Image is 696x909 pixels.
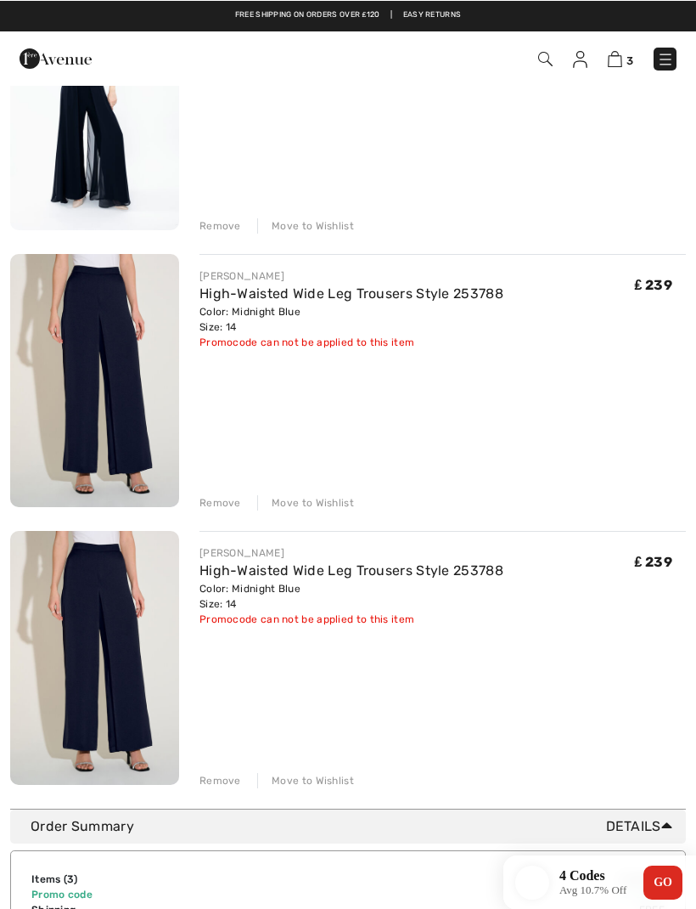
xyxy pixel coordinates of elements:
[315,871,665,886] td: ₤ 640.00
[199,562,503,578] a: High-Waisted Wide Leg Trousers Style 253788
[199,494,241,510] div: Remove
[31,816,679,836] div: Order Summary
[657,50,674,67] img: Menu
[390,8,392,20] span: |
[608,48,633,68] a: 3
[257,772,354,788] div: Move to Wishlist
[257,494,354,510] div: Move to Wishlist
[20,41,92,75] img: 1ère Avenue
[257,217,354,233] div: Move to Wishlist
[635,276,672,292] span: ₤ 239
[199,545,503,560] div: [PERSON_NAME]
[199,303,503,334] div: Color: Midnight Blue Size: 14
[31,886,315,901] td: Promo code
[199,268,503,283] div: [PERSON_NAME]
[31,871,315,886] td: Items ( )
[199,217,241,233] div: Remove
[20,48,92,65] a: 1ère Avenue
[538,51,553,65] img: Search
[635,553,672,569] span: ₤ 239
[10,530,179,784] img: High-Waisted Wide Leg Trousers Style 253788
[199,611,503,626] div: Promocode can not be applied to this item
[403,8,462,20] a: Easy Returns
[199,580,503,611] div: Color: Midnight Blue Size: 14
[235,8,380,20] a: Free shipping on orders over ₤120
[573,50,587,67] img: My Info
[199,772,241,788] div: Remove
[608,50,622,66] img: Shopping Bag
[199,285,503,301] a: High-Waisted Wide Leg Trousers Style 253788
[199,334,503,349] div: Promocode can not be applied to this item
[315,886,665,901] td: ₤ -24.30
[626,54,633,66] span: 3
[67,872,74,884] span: 3
[10,253,179,507] img: High-Waisted Wide Leg Trousers Style 253788
[606,816,679,836] span: Details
